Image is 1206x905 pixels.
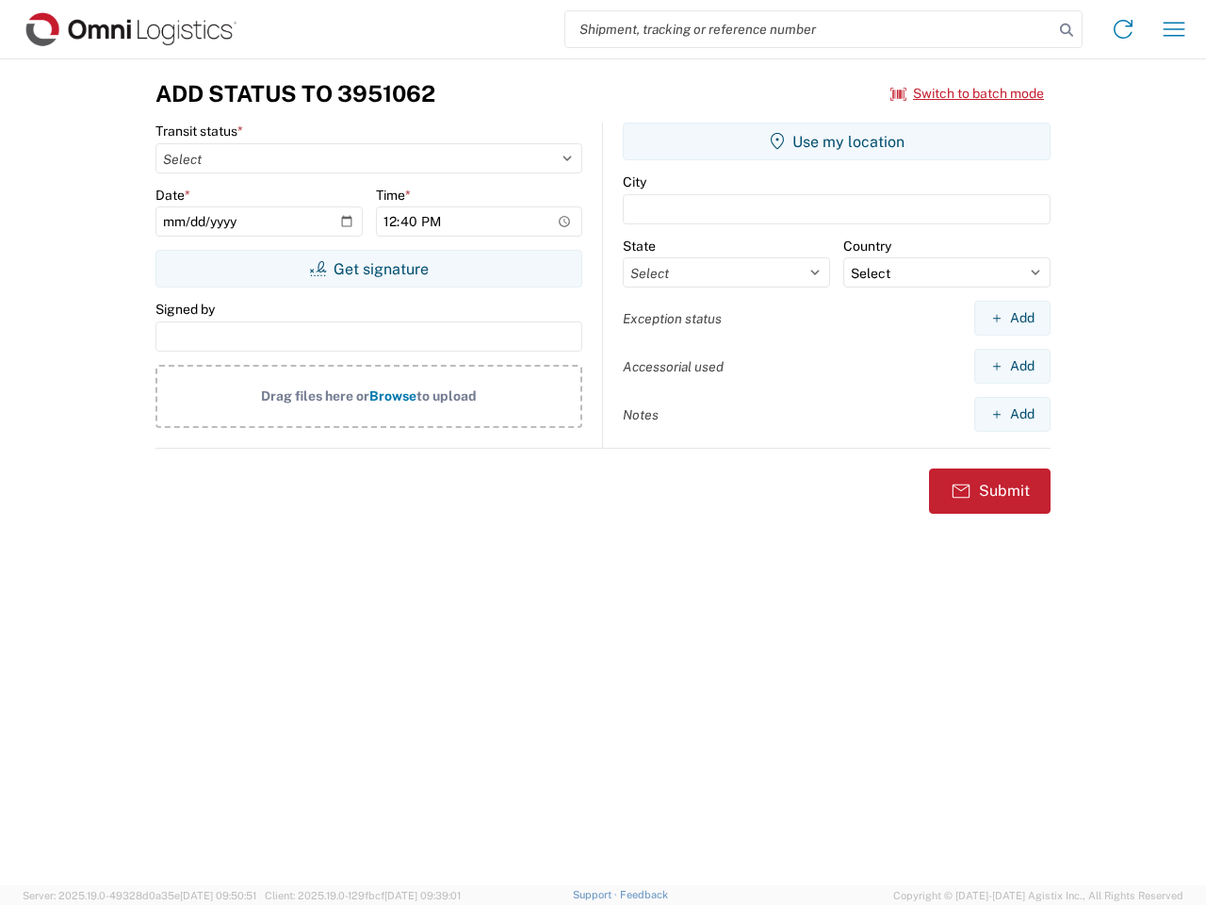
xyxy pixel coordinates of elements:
[23,890,256,901] span: Server: 2025.19.0-49328d0a35e
[623,238,656,255] label: State
[974,349,1051,384] button: Add
[623,358,724,375] label: Accessorial used
[974,301,1051,336] button: Add
[155,123,243,140] label: Transit status
[376,187,411,204] label: Time
[890,78,1044,109] button: Switch to batch mode
[974,397,1051,432] button: Add
[155,301,215,318] label: Signed by
[623,173,646,190] label: City
[623,406,659,423] label: Notes
[155,250,582,288] button: Get signature
[893,887,1183,904] span: Copyright © [DATE]-[DATE] Agistix Inc., All Rights Reserved
[416,388,477,403] span: to upload
[155,80,435,107] h3: Add Status to 3951062
[384,890,461,901] span: [DATE] 09:39:01
[369,388,416,403] span: Browse
[180,890,256,901] span: [DATE] 09:50:51
[155,187,190,204] label: Date
[573,889,620,900] a: Support
[565,11,1053,47] input: Shipment, tracking or reference number
[623,310,722,327] label: Exception status
[929,469,1051,514] button: Submit
[620,889,668,900] a: Feedback
[265,890,461,901] span: Client: 2025.19.0-129fbcf
[623,123,1051,160] button: Use my location
[261,388,369,403] span: Drag files here or
[843,238,891,255] label: Country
